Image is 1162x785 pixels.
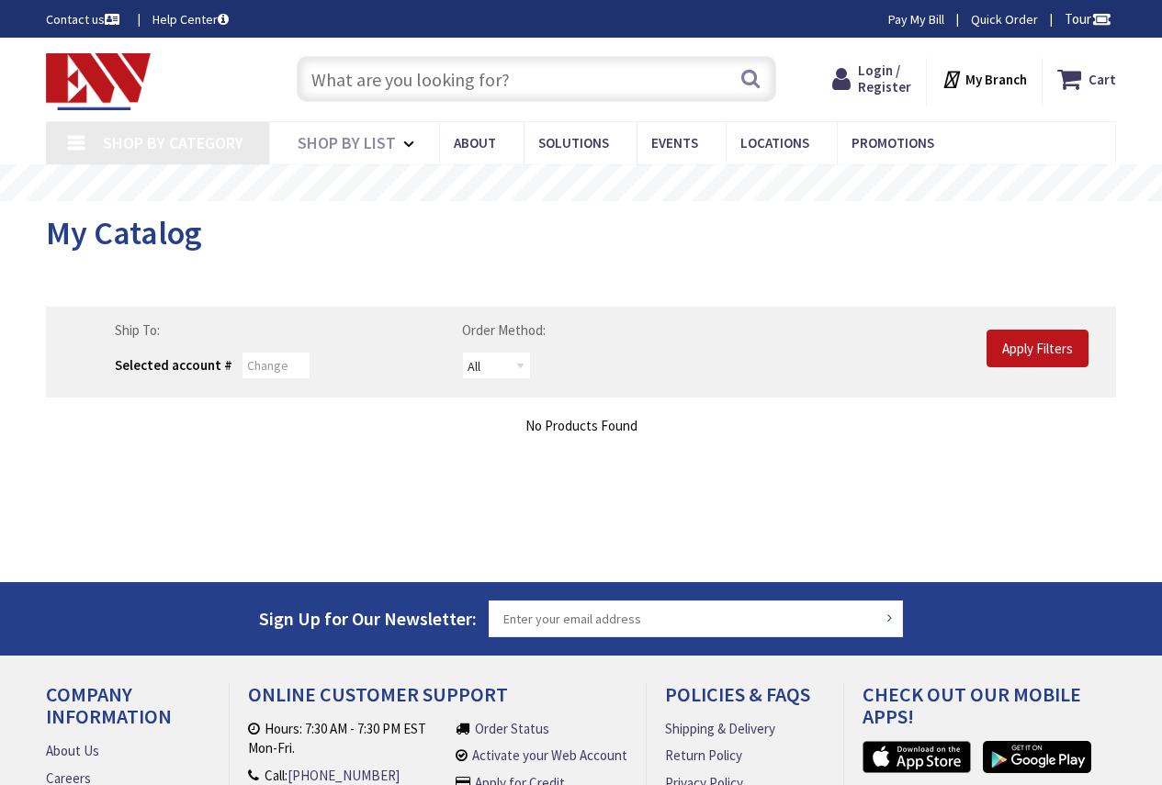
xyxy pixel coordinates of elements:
[462,320,546,340] label: Order Method:
[46,212,202,253] span: My Catalog
[832,62,911,95] a: Login / Register
[888,10,944,28] a: Pay My Bill
[46,741,99,760] a: About Us
[248,683,627,719] h4: Online Customer Support
[1089,62,1116,95] strong: Cart
[288,766,400,785] a: [PHONE_NUMBER]
[852,134,934,151] span: Promotions
[248,719,446,758] li: Hours: 7:30 AM - 7:30 PM EST Mon-Fri.
[472,746,627,765] a: Activate your Web Account
[414,174,750,194] rs-layer: Free Same Day Pickup at 19 Locations
[651,134,698,151] span: Events
[103,132,243,153] span: Shop By Category
[298,132,396,153] span: Shop By List
[248,766,446,785] li: Call:
[115,355,232,375] div: Selected account #
[942,62,1027,95] div: My Branch
[152,10,229,28] a: Help Center
[665,746,742,765] a: Return Policy
[454,134,496,151] span: About
[1057,62,1116,95] a: Cart
[489,600,904,637] input: Enter your email address
[1065,10,1111,28] span: Tour
[297,56,776,102] input: What are you looking for?
[965,71,1027,88] strong: My Branch
[665,719,775,738] a: Shipping & Delivery
[46,416,1116,435] p: No Products Found
[971,10,1038,28] a: Quick Order
[863,683,1130,741] h4: Check out Our Mobile Apps!
[46,10,123,28] a: Contact us
[46,683,210,741] h4: Company Information
[740,134,809,151] span: Locations
[115,320,160,340] label: Ship To:
[987,330,1089,368] input: Apply Filters
[858,62,911,95] span: Login / Register
[475,719,549,738] a: Order Status
[242,352,310,379] input: Change
[46,53,151,110] img: Electrical Wholesalers, Inc.
[259,607,477,630] span: Sign Up for Our Newsletter:
[538,134,609,151] span: Solutions
[665,683,825,719] h4: Policies & FAQs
